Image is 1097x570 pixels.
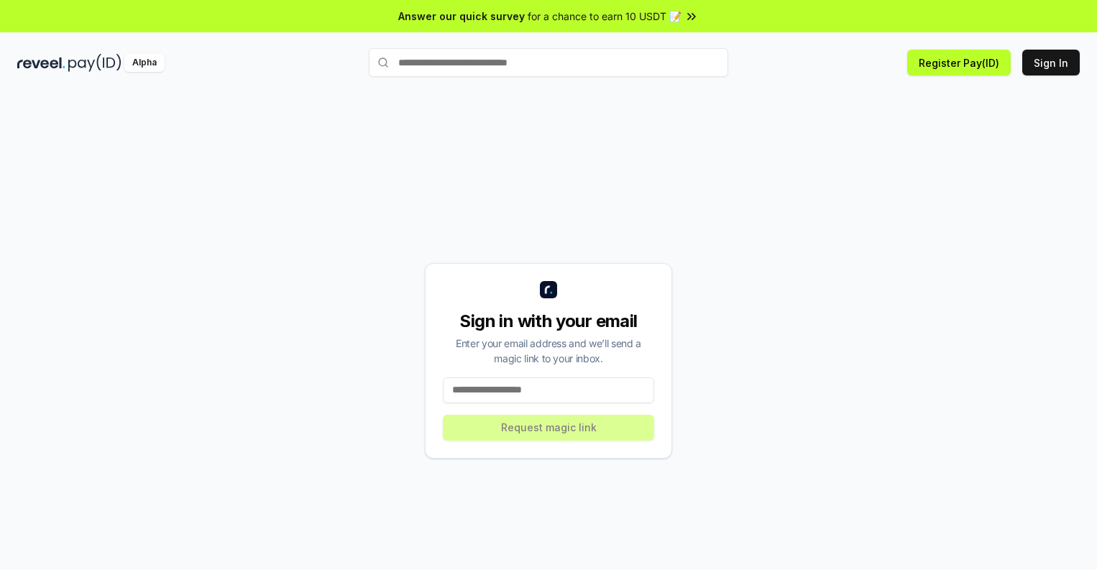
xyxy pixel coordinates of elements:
button: Register Pay(ID) [907,50,1011,75]
div: Alpha [124,54,165,72]
div: Sign in with your email [443,310,654,333]
img: logo_small [540,281,557,298]
button: Sign In [1022,50,1080,75]
div: Enter your email address and we’ll send a magic link to your inbox. [443,336,654,366]
span: Answer our quick survey [398,9,525,24]
img: reveel_dark [17,54,65,72]
span: for a chance to earn 10 USDT 📝 [528,9,681,24]
img: pay_id [68,54,121,72]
